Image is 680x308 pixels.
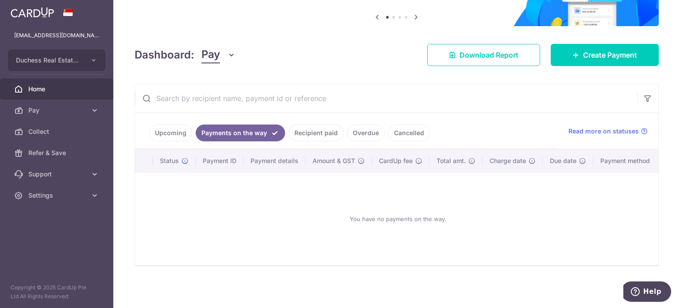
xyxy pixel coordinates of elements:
[11,7,54,18] img: CardUp
[16,56,81,65] span: Duchess Real Estate Investment Pte Ltd
[568,127,648,136] a: Read more on statuses
[437,156,466,165] span: Total amt.
[135,84,637,113] input: Search by recipient name, payment id or reference
[550,156,576,165] span: Due date
[135,47,194,63] h4: Dashboard:
[347,125,385,141] a: Overdue
[196,149,243,172] th: Payment ID
[583,50,637,60] span: Create Payment
[313,156,355,165] span: Amount & GST
[388,125,430,141] a: Cancelled
[28,85,87,94] span: Home
[379,156,413,165] span: CardUp fee
[28,191,87,200] span: Settings
[460,50,518,60] span: Download Report
[196,125,285,141] a: Payments on the way
[289,125,344,141] a: Recipient paid
[490,156,526,165] span: Charge date
[623,281,671,304] iframe: Opens a widget where you can find more information
[593,149,661,172] th: Payment method
[243,149,305,172] th: Payment details
[14,31,99,40] p: [EMAIL_ADDRESS][DOMAIN_NAME]
[160,156,179,165] span: Status
[427,44,540,66] a: Download Report
[201,47,220,63] span: Pay
[8,50,105,71] button: Duchess Real Estate Investment Pte Ltd
[201,47,236,63] button: Pay
[568,127,639,136] span: Read more on statuses
[28,106,87,115] span: Pay
[149,125,192,141] a: Upcoming
[146,180,650,258] div: You have no payments on the way.
[28,148,87,157] span: Refer & Save
[28,127,87,136] span: Collect
[28,170,87,179] span: Support
[551,44,659,66] a: Create Payment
